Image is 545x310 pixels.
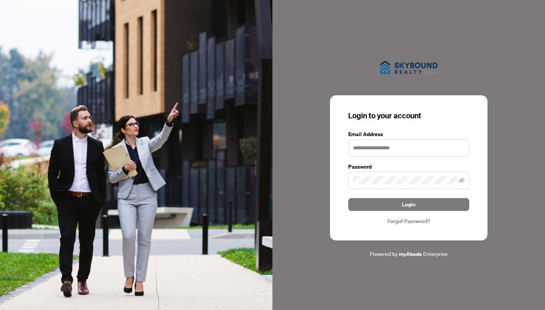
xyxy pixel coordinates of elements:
span: Login [402,198,416,211]
h3: Login to your account [348,110,469,121]
label: Password [348,163,469,171]
span: Powered by [370,250,398,257]
img: ma-logo [371,52,447,83]
a: Forgot Password? [348,217,469,225]
a: myAbode [399,250,422,258]
span: eye-invisible [459,178,464,183]
label: Email Address [348,130,469,138]
button: Login [348,198,469,211]
span: Enterprise [423,250,448,257]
